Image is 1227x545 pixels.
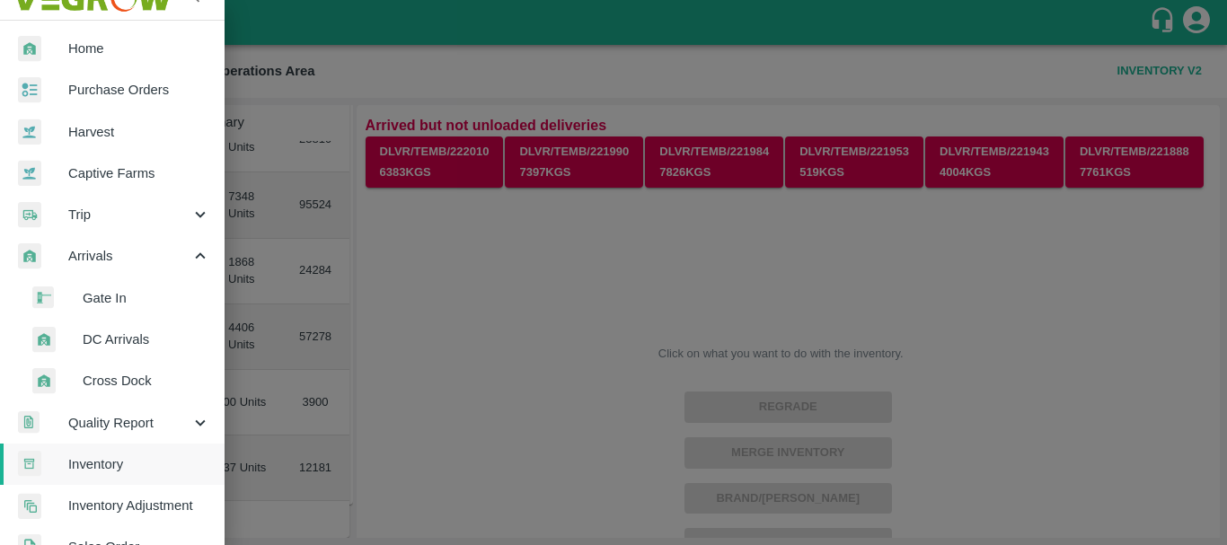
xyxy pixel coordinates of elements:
span: Trip [68,205,190,224]
span: Arrivals [68,246,190,266]
img: whInventory [18,451,41,477]
span: Inventory [68,454,210,474]
span: Quality Report [68,413,190,433]
img: whArrival [32,327,56,353]
a: whArrivalDC Arrivals [14,319,225,360]
img: delivery [18,202,41,228]
span: Gate In [83,288,210,308]
img: harvest [18,160,41,187]
img: reciept [18,77,41,103]
a: gateinGate In [14,277,225,319]
img: whArrival [18,36,41,62]
span: Captive Farms [68,163,210,183]
span: Harvest [68,122,210,142]
span: DC Arrivals [83,330,210,349]
span: Home [68,39,210,58]
a: whArrivalCross Dock [14,360,225,401]
span: Cross Dock [83,371,210,391]
img: inventory [18,493,41,519]
img: whArrival [18,243,41,269]
img: whArrival [32,368,56,394]
img: qualityReport [18,411,40,434]
img: harvest [18,119,41,145]
span: Purchase Orders [68,80,210,100]
img: gatein [32,286,54,309]
span: Inventory Adjustment [68,496,210,515]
